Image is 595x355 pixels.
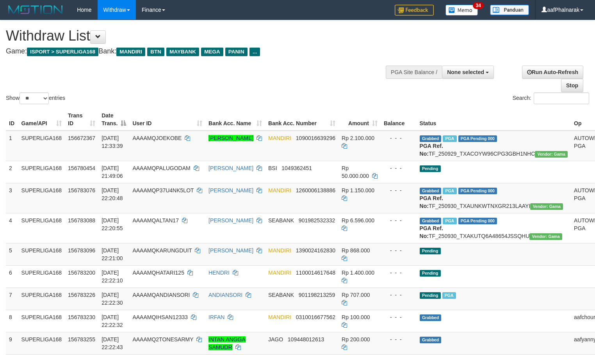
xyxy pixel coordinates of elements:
[208,217,253,224] a: [PERSON_NAME]
[102,336,123,350] span: [DATE] 22:22:43
[268,270,291,276] span: MANDIRI
[534,92,589,104] input: Search:
[18,332,65,354] td: SUPERLIGA168
[384,247,413,254] div: - - -
[296,314,335,320] span: Copy 0310016677562 to clipboard
[68,165,95,171] span: 156780454
[6,310,18,332] td: 8
[6,161,18,183] td: 2
[68,292,95,298] span: 156783226
[442,292,456,299] span: Marked by aafromsomean
[132,135,182,141] span: AAAAMQJOEKOBE
[417,131,571,161] td: TF_250929_TXACOYW96CPG3GBH1NHC
[102,314,123,328] span: [DATE] 22:22:32
[208,247,253,254] a: [PERSON_NAME]
[458,218,497,224] span: PGA Pending
[458,135,497,142] span: PGA Pending
[420,248,441,254] span: Pending
[132,314,188,320] span: AAAAMQIHSAN12333
[68,314,95,320] span: 156783230
[443,218,456,224] span: Marked by aafromsomean
[420,218,442,224] span: Grabbed
[132,270,184,276] span: AAAAMQHATARI125
[288,336,324,343] span: Copy 109448012613 to clipboard
[535,151,568,158] span: Vendor URL: https://trx31.1velocity.biz
[166,48,199,56] span: MAYBANK
[68,336,95,343] span: 156783255
[417,108,571,131] th: Status
[447,69,484,75] span: None selected
[342,270,374,276] span: Rp 1.400.000
[381,108,417,131] th: Balance
[268,165,277,171] span: BSI
[442,66,494,79] button: None selected
[268,314,291,320] span: MANDIRI
[18,108,65,131] th: Game/API: activate to sort column ascending
[102,165,123,179] span: [DATE] 21:49:06
[268,336,283,343] span: JAGO
[265,108,338,131] th: Bank Acc. Number: activate to sort column ascending
[420,188,442,194] span: Grabbed
[102,217,123,231] span: [DATE] 22:20:55
[420,195,443,209] b: PGA Ref. No:
[68,187,95,193] span: 156783076
[6,183,18,213] td: 3
[296,187,335,193] span: Copy 1260006138886 to clipboard
[65,108,98,131] th: Trans ID: activate to sort column ascending
[132,187,194,193] span: AAAAMQP37U4NK5LOT
[102,187,123,201] span: [DATE] 22:20:48
[18,183,65,213] td: SUPERLIGA168
[6,213,18,243] td: 4
[386,66,442,79] div: PGA Site Balance /
[116,48,145,56] span: MANDIRI
[268,247,291,254] span: MANDIRI
[18,288,65,310] td: SUPERLIGA168
[6,288,18,310] td: 7
[342,336,370,343] span: Rp 200.000
[384,269,413,277] div: - - -
[420,337,442,343] span: Grabbed
[208,292,242,298] a: ANDIANSORI
[20,92,49,104] select: Showentries
[342,187,374,193] span: Rp 1.150.000
[208,165,253,171] a: [PERSON_NAME]
[338,108,381,131] th: Amount: activate to sort column ascending
[420,143,443,157] b: PGA Ref. No:
[68,247,95,254] span: 156783096
[208,336,246,350] a: INTAN ANGGA SAMUDR
[132,217,179,224] span: AAAAMQALTAN17
[420,225,443,239] b: PGA Ref. No:
[18,213,65,243] td: SUPERLIGA168
[417,183,571,213] td: TF_250930_TXAUNKWTNXGR213LAAYI
[384,164,413,172] div: - - -
[249,48,260,56] span: ...
[342,314,370,320] span: Rp 100.000
[6,48,389,55] h4: Game: Bank:
[384,335,413,343] div: - - -
[6,92,65,104] label: Show entries
[6,4,65,16] img: MOTION_logo.png
[417,213,571,243] td: TF_250930_TXAKUTQ6A48654JSSQHU
[132,247,192,254] span: AAAAMQKARUNGDUIT
[384,217,413,224] div: - - -
[98,108,129,131] th: Date Trans.: activate to sort column descending
[384,186,413,194] div: - - -
[443,135,456,142] span: Marked by aafsengchandara
[147,48,164,56] span: BTN
[296,247,335,254] span: Copy 1390024162830 to clipboard
[132,336,193,343] span: AAAAMQ2TONESARMY
[132,165,190,171] span: AAAAMQPALUGODAM
[458,188,497,194] span: PGA Pending
[68,270,95,276] span: 156783200
[102,270,123,284] span: [DATE] 22:22:10
[205,108,265,131] th: Bank Acc. Name: activate to sort column ascending
[132,292,190,298] span: AAAAMQANDIANSORI
[208,270,230,276] a: HENDRI
[561,79,583,92] a: Stop
[296,135,335,141] span: Copy 1090016639296 to clipboard
[18,265,65,288] td: SUPERLIGA168
[445,5,478,16] img: Button%20Memo.svg
[268,217,294,224] span: SEABANK
[225,48,248,56] span: PANIN
[68,217,95,224] span: 156783088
